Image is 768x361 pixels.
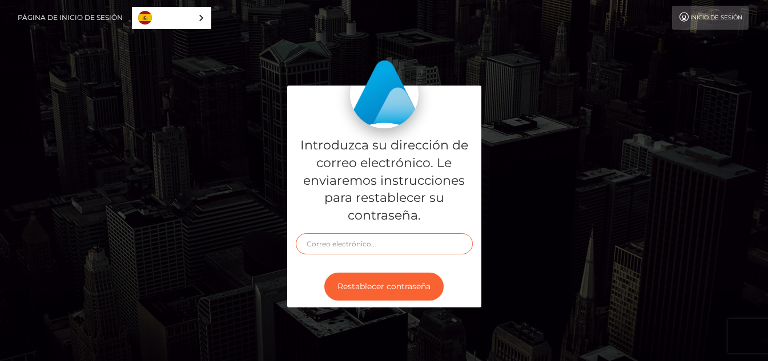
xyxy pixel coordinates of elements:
button: Restablecer contraseña [324,273,444,301]
a: Página de inicio de sesión [18,6,123,30]
h5: Introduzca su dirección de correo electrónico. Le enviaremos instrucciones para restablecer su co... [296,137,473,225]
div: Language [132,7,211,29]
a: Inicio de sesión [672,6,749,30]
img: MassPay Login [350,60,419,128]
input: Correo electrónico... [296,233,473,254]
a: Español [132,7,211,29]
aside: Language selected: Español [132,7,211,29]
